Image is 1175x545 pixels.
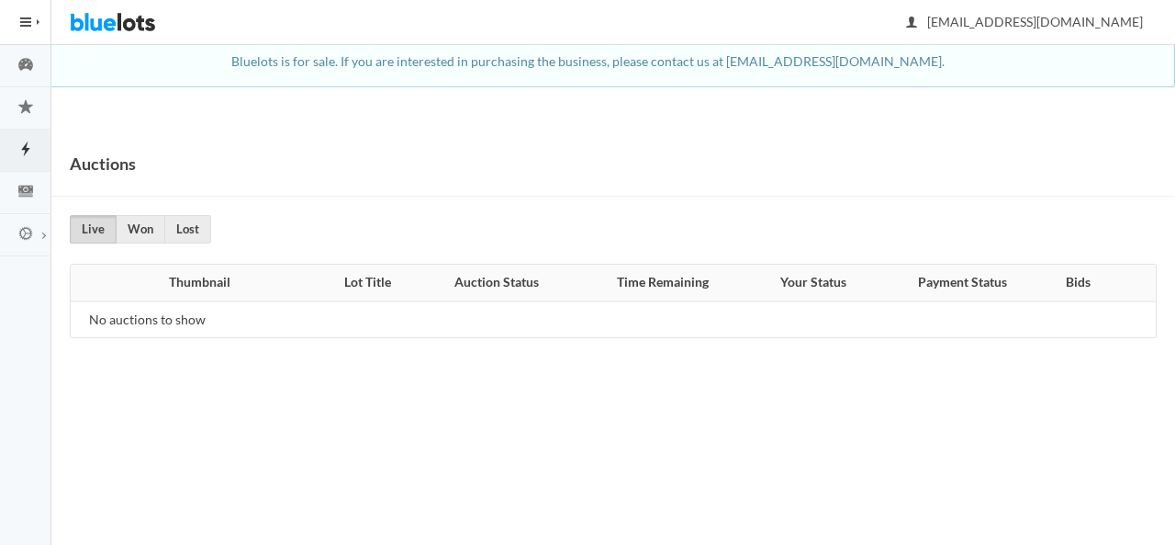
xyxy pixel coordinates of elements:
th: Time Remaining [576,265,748,301]
a: Live [70,215,117,244]
a: Won [116,215,165,244]
th: Lot Title [318,265,417,301]
th: Your Status [749,265,879,301]
ion-icon: person [902,15,921,32]
th: Bids [1046,265,1110,301]
span: [EMAIL_ADDRESS][DOMAIN_NAME] [907,14,1143,29]
th: Payment Status [878,265,1046,301]
th: Thumbnail [71,265,318,301]
h1: Auctions [70,150,136,177]
td: No auctions to show [71,301,318,338]
a: Lost [164,215,211,244]
th: Auction Status [417,265,576,301]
